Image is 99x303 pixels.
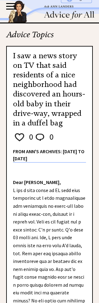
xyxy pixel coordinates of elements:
img: message_round%202.png [34,133,45,142]
strong: Dear [PERSON_NAME], [13,179,61,185]
td: 0 [46,132,54,143]
td: 0 [26,132,33,143]
div: From Ann's Archives: [DATE] to [DATE] [13,143,86,162]
h2: Advice Topics [6,30,93,46]
img: heart_outline%201.png [14,132,25,143]
h2: I saw a news story on TV that said residents of a nice neighborhood had discovered an hours-old b... [13,51,86,128]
